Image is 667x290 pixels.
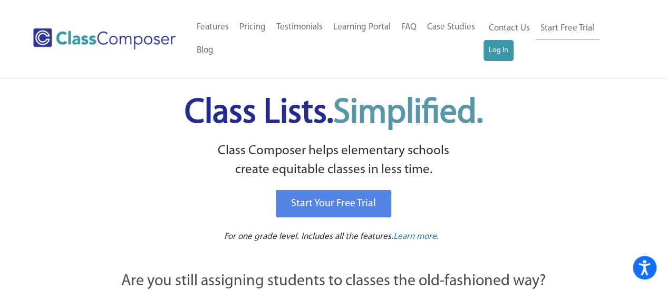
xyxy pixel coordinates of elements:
a: Start Your Free Trial [276,190,391,217]
a: Testimonials [271,16,328,39]
a: Learn more. [393,231,439,244]
a: FAQ [396,16,422,39]
nav: Header Menu [191,16,484,62]
span: Simplified. [333,96,483,131]
nav: Header Menu [484,17,626,61]
a: Blog [191,39,219,62]
span: For one grade level. Includes all the features. [224,232,393,241]
span: Start Your Free Trial [291,198,376,209]
a: Learning Portal [328,16,396,39]
p: Class Composer helps elementary schools create equitable classes in less time. [63,142,604,180]
a: Case Studies [422,16,480,39]
span: Class Lists. [185,96,483,131]
a: Start Free Trial [535,17,600,41]
a: Contact Us [484,17,535,40]
img: Class Composer [33,28,176,49]
a: Pricing [234,16,271,39]
a: Log In [484,40,514,61]
span: Learn more. [393,232,439,241]
a: Features [191,16,234,39]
